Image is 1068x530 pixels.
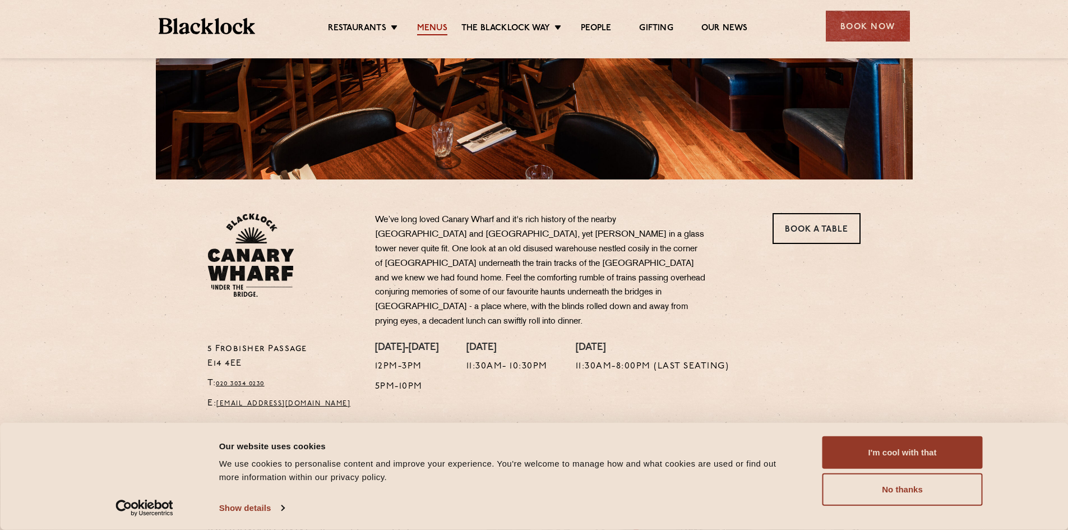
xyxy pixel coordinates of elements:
a: [EMAIL_ADDRESS][DOMAIN_NAME] [216,400,350,407]
a: Menus [417,23,447,35]
img: BL_Textured_Logo-footer-cropped.svg [159,18,256,34]
p: We’ve long loved Canary Wharf and it's rich history of the nearby [GEOGRAPHIC_DATA] and [GEOGRAPH... [375,213,706,329]
h4: [DATE] [466,342,548,354]
a: Usercentrics Cookiebot - opens in a new window [95,500,193,517]
p: T: [207,376,358,391]
img: BL_CW_Logo_Website.svg [207,213,294,297]
p: E: [207,397,358,411]
button: No thanks [822,473,983,506]
div: Our website uses cookies [219,439,797,453]
a: Our News [701,23,748,35]
a: The Blacklock Way [461,23,550,35]
p: 12pm-3pm [375,360,438,374]
a: Show details [219,500,284,517]
button: I'm cool with that [822,436,983,469]
a: 020 3034 0230 [216,380,265,387]
a: People [581,23,611,35]
a: Book a Table [773,213,861,244]
h4: [DATE] [576,342,729,354]
p: 5 Frobisher Passage E14 4EE [207,342,358,371]
div: Book Now [826,11,910,42]
p: 11:30am- 10:30pm [466,360,548,374]
p: 5pm-10pm [375,380,438,394]
h4: [DATE]-[DATE] [375,342,438,354]
a: Restaurants [328,23,386,35]
p: 11:30am-8:00pm (Last Seating) [576,360,729,374]
div: We use cookies to personalise content and improve your experience. You're welcome to manage how a... [219,457,797,484]
a: Gifting [639,23,673,35]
